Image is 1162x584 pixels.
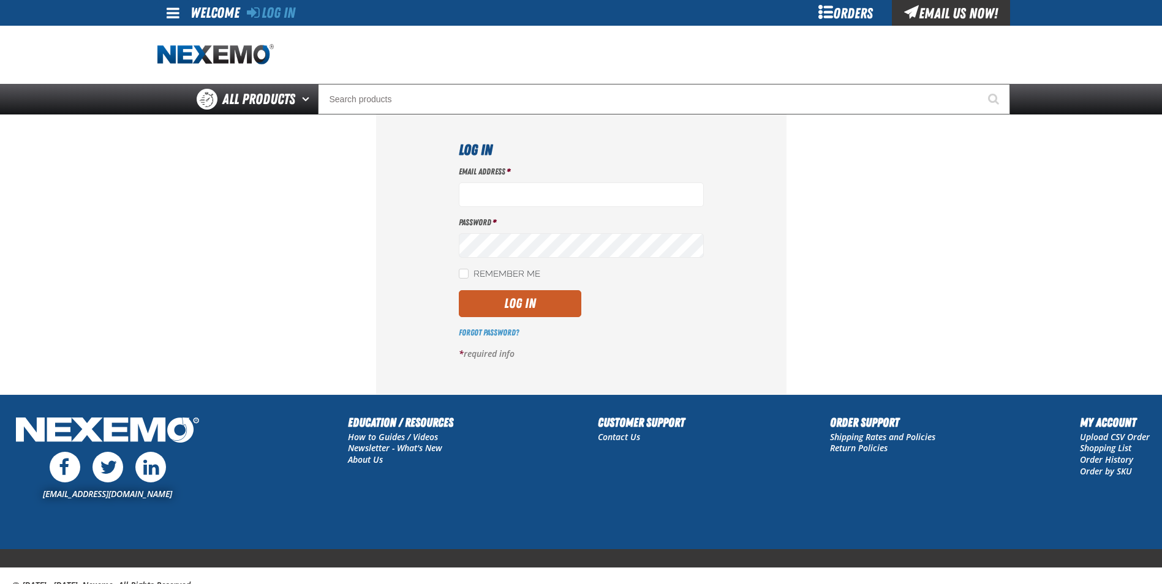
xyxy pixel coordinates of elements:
[43,488,172,500] a: [EMAIL_ADDRESS][DOMAIN_NAME]
[348,413,453,432] h2: Education / Resources
[1080,413,1150,432] h2: My Account
[598,431,640,443] a: Contact Us
[12,413,203,449] img: Nexemo Logo
[459,328,519,337] a: Forgot Password?
[459,348,704,360] p: required info
[1080,442,1131,454] a: Shopping List
[318,84,1010,114] input: Search
[459,217,704,228] label: Password
[979,84,1010,114] button: Start Searching
[459,166,704,178] label: Email Address
[830,442,888,454] a: Return Policies
[459,269,540,280] label: Remember Me
[298,84,318,114] button: Open All Products pages
[1080,465,1132,477] a: Order by SKU
[348,431,438,443] a: How to Guides / Videos
[830,431,935,443] a: Shipping Rates and Policies
[830,413,935,432] h2: Order Support
[1080,454,1133,465] a: Order History
[1080,431,1150,443] a: Upload CSV Order
[348,454,383,465] a: About Us
[459,269,469,279] input: Remember Me
[247,4,295,21] a: Log In
[157,44,274,66] img: Nexemo logo
[598,413,685,432] h2: Customer Support
[459,139,704,161] h1: Log In
[348,442,442,454] a: Newsletter - What's New
[157,44,274,66] a: Home
[459,290,581,317] button: Log In
[222,88,295,110] span: All Products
